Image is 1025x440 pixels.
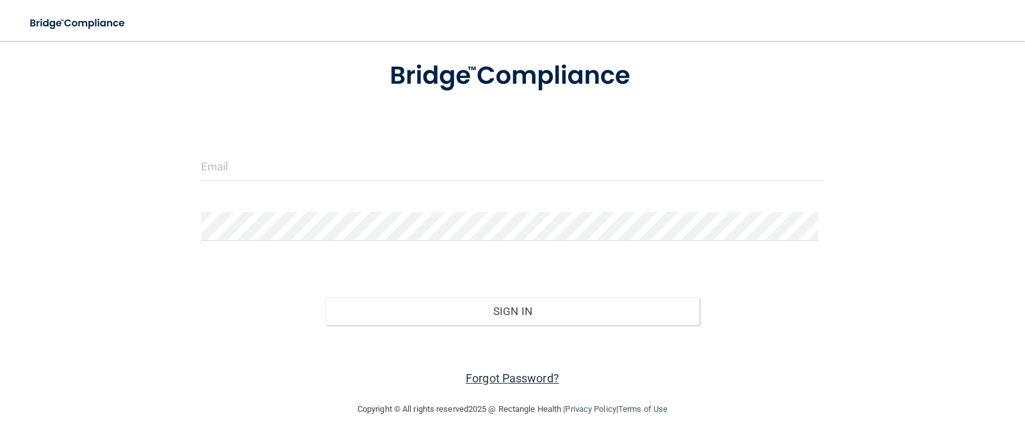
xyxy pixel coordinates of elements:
img: bridge_compliance_login_screen.278c3ca4.svg [363,43,662,110]
div: Copyright © All rights reserved 2025 @ Rectangle Health | | [279,389,746,430]
a: Forgot Password? [466,371,559,385]
a: Privacy Policy [565,404,616,414]
button: Sign In [325,297,700,325]
input: Email [201,152,824,181]
a: Terms of Use [618,404,668,414]
img: bridge_compliance_login_screen.278c3ca4.svg [19,10,137,37]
